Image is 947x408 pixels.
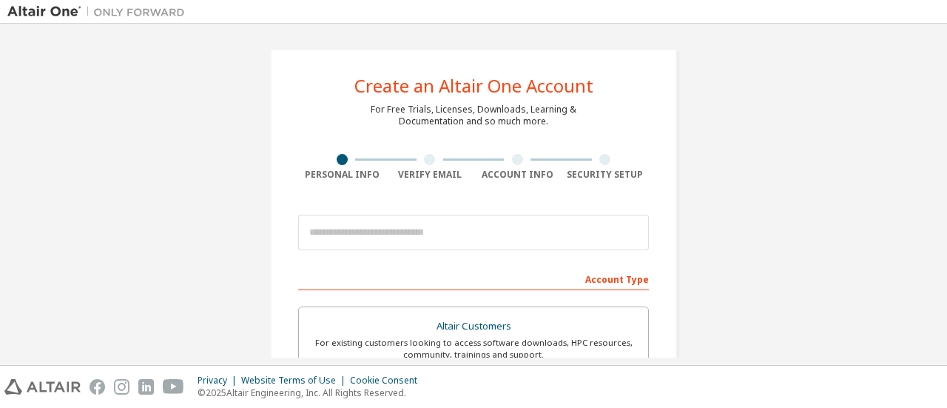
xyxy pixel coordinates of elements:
div: Verify Email [386,169,474,181]
p: © 2025 Altair Engineering, Inc. All Rights Reserved. [198,387,426,399]
img: instagram.svg [114,379,129,395]
div: Create an Altair One Account [354,77,593,95]
img: Altair One [7,4,192,19]
img: linkedin.svg [138,379,154,395]
div: Website Terms of Use [241,375,350,387]
div: Altair Customers [308,316,639,337]
div: Personal Info [298,169,386,181]
img: youtube.svg [163,379,184,395]
div: Privacy [198,375,241,387]
div: Cookie Consent [350,375,426,387]
img: facebook.svg [90,379,105,395]
div: For existing customers looking to access software downloads, HPC resources, community, trainings ... [308,337,639,361]
div: For Free Trials, Licenses, Downloads, Learning & Documentation and so much more. [371,104,576,127]
div: Security Setup [562,169,650,181]
div: Account Info [473,169,562,181]
div: Account Type [298,267,649,290]
img: altair_logo.svg [4,379,81,395]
